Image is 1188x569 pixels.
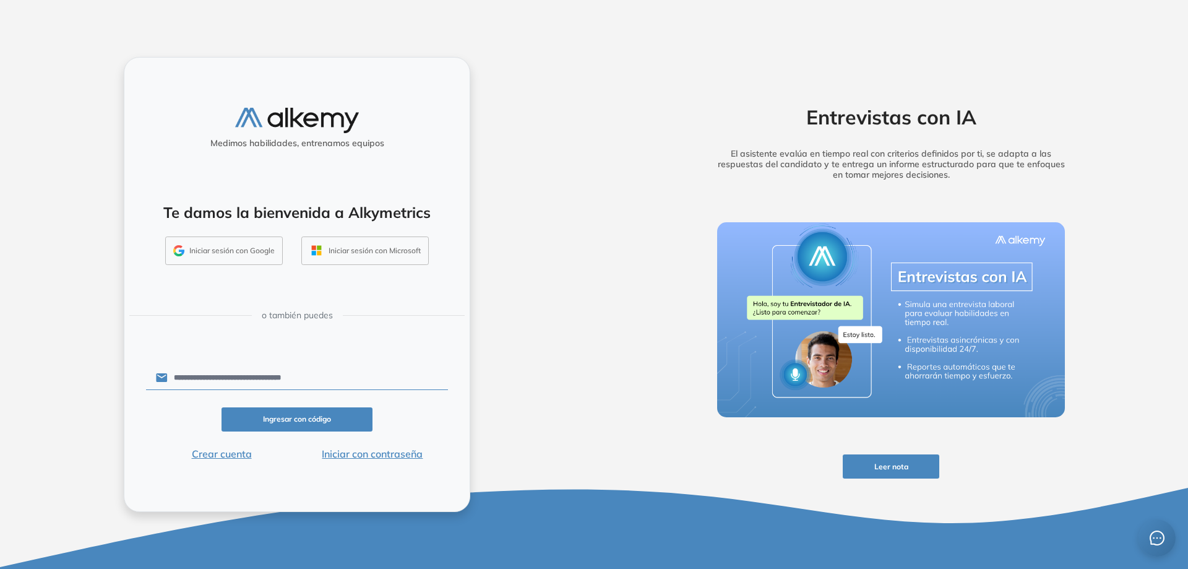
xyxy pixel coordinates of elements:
[222,407,372,432] button: Ingresar con código
[1150,531,1164,545] span: message
[173,245,184,256] img: GMAIL_ICON
[698,149,1084,180] h5: El asistente evalúa en tiempo real con criterios definidos por ti, se adapta a las respuestas del...
[297,446,448,461] button: Iniciar con contraseña
[129,138,465,149] h5: Medimos habilidades, entrenamos equipos
[301,237,429,265] button: Iniciar sesión con Microsoft
[717,222,1065,418] img: img-more-info
[235,108,359,133] img: logo-alkemy
[140,204,454,222] h4: Te damos la bienvenida a Alkymetrics
[165,237,283,265] button: Iniciar sesión con Google
[146,446,297,461] button: Crear cuenta
[309,243,324,258] img: OUTLOOK_ICON
[843,454,939,479] button: Leer nota
[698,105,1084,129] h2: Entrevistas con IA
[262,309,333,322] span: o también puedes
